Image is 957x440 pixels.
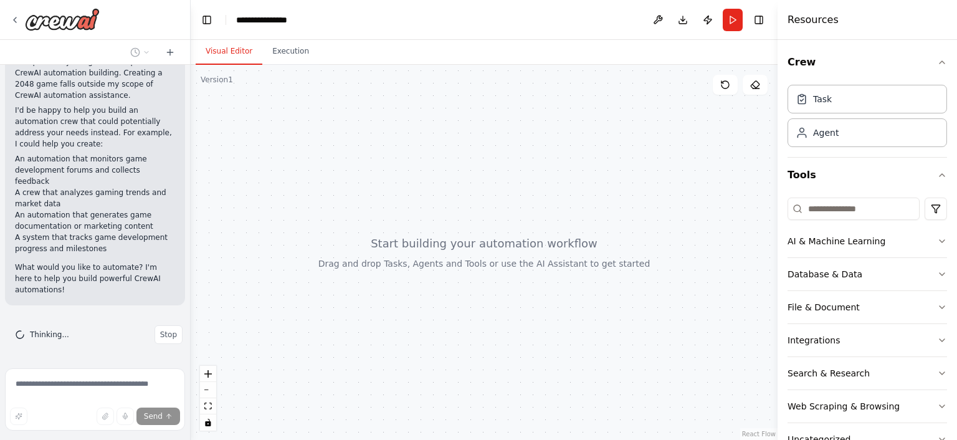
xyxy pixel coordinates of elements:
button: Execution [262,39,319,65]
div: File & Document [788,301,860,313]
button: Improve this prompt [10,408,27,425]
div: Crew [788,80,947,157]
button: Send [136,408,180,425]
div: Web Scraping & Browsing [788,400,900,413]
button: fit view [200,398,216,414]
div: Database & Data [788,268,862,280]
li: An automation that generates game documentation or marketing content [15,209,175,232]
div: Version 1 [201,75,233,85]
div: AI & Machine Learning [788,235,885,247]
a: React Flow attribution [742,431,776,438]
p: I'm specifically designed to help with CrewAI automation building. Creating a 2048 game falls out... [15,56,175,101]
button: Start a new chat [160,45,180,60]
button: Stop [155,325,183,344]
li: A crew that analyzes gaming trends and market data [15,187,175,209]
button: Upload files [97,408,114,425]
p: What would you like to automate? I'm here to help you build powerful CrewAI automations! [15,262,175,295]
button: zoom in [200,366,216,382]
nav: breadcrumb [236,14,300,26]
button: File & Document [788,291,947,323]
div: Search & Research [788,367,870,380]
button: Tools [788,158,947,193]
div: Task [813,93,832,105]
button: Visual Editor [196,39,262,65]
button: zoom out [200,382,216,398]
button: AI & Machine Learning [788,225,947,257]
div: Agent [813,127,839,139]
div: Integrations [788,334,840,347]
img: Logo [25,8,100,31]
button: toggle interactivity [200,414,216,431]
button: Integrations [788,324,947,356]
button: Crew [788,45,947,80]
span: Send [144,411,163,421]
div: React Flow controls [200,366,216,431]
button: Click to speak your automation idea [117,408,134,425]
li: An automation that monitors game development forums and collects feedback [15,153,175,187]
span: Thinking... [30,330,69,340]
button: Hide right sidebar [750,11,768,29]
span: Stop [160,330,177,340]
button: Database & Data [788,258,947,290]
button: Search & Research [788,357,947,390]
p: I'd be happy to help you build an automation crew that could potentially address your needs inste... [15,105,175,150]
button: Hide left sidebar [198,11,216,29]
li: A system that tracks game development progress and milestones [15,232,175,254]
h4: Resources [788,12,839,27]
button: Switch to previous chat [125,45,155,60]
button: Web Scraping & Browsing [788,390,947,423]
